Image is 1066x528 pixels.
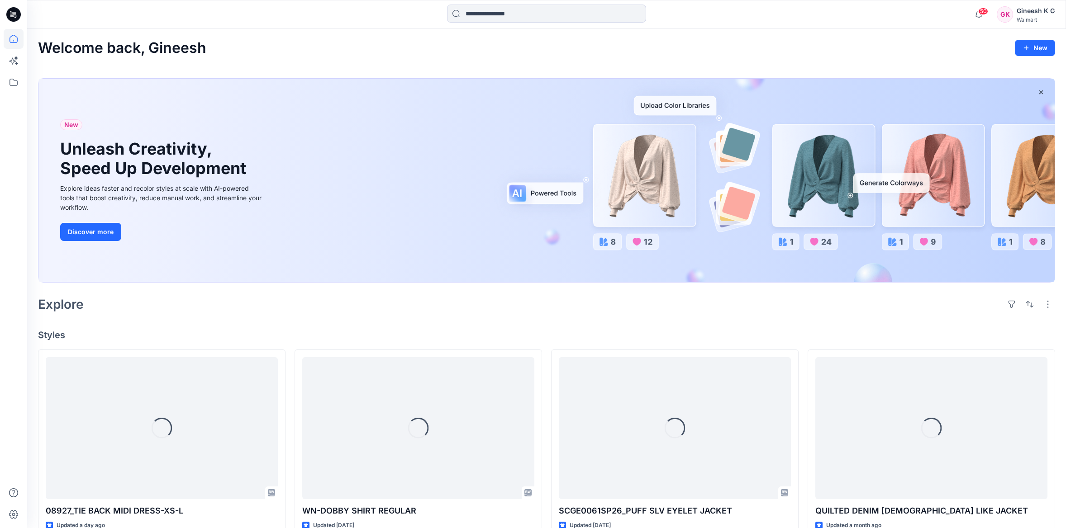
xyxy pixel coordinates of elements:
[46,504,278,517] p: 08927_TIE BACK MIDI DRESS-XS-L
[38,297,84,311] h2: Explore
[64,119,78,130] span: New
[1017,16,1055,23] div: Walmart
[60,223,121,241] button: Discover more
[60,139,250,178] h1: Unleash Creativity, Speed Up Development
[38,40,206,57] h2: Welcome back, Gineesh
[997,6,1013,23] div: GK
[60,223,264,241] a: Discover more
[1015,40,1055,56] button: New
[978,8,988,15] span: 50
[38,330,1055,340] h4: Styles
[815,504,1047,517] p: QUILTED DENIM [DEMOGRAPHIC_DATA] LIKE JACKET
[302,504,534,517] p: WN-DOBBY SHIRT REGULAR
[1017,5,1055,16] div: Gineesh K G
[559,504,791,517] p: SCGE0061SP26_PUFF SLV EYELET JACKET
[60,184,264,212] div: Explore ideas faster and recolor styles at scale with AI-powered tools that boost creativity, red...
